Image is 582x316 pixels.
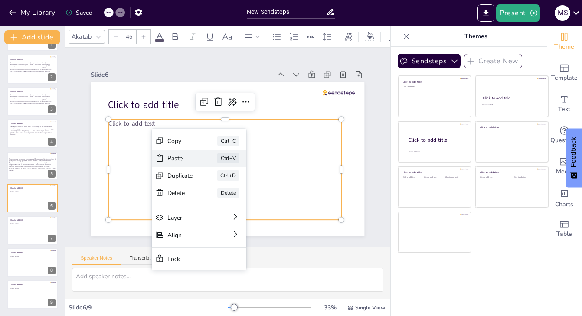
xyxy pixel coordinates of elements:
[167,189,193,197] div: Delete
[482,104,540,106] div: Click to add text
[10,62,54,72] p: 1. Гипнотерапия и семейные кризисы (развод, семейные проблемы) Ключевые исследования: --[GEOGRAPH...
[7,6,59,20] button: My Library
[10,251,23,254] span: Click to add title
[167,154,193,163] div: Paste
[10,125,54,135] p: [GEOGRAPHIC_DATA][US_STATE] (2020) – Исследование на 120 мужчинах после развода: Группа, получавш...
[167,172,193,180] div: Duplicate
[33,186,43,197] button: Duplicate Slide
[91,71,271,79] div: Slide 6
[10,191,19,192] span: Click to add text
[217,153,239,163] div: Ctrl+V
[555,5,570,21] div: M S
[403,80,465,84] div: Click to add title
[480,125,542,129] div: Click to add title
[554,42,574,52] span: Theme
[33,57,43,68] button: Duplicate Slide
[570,137,578,167] span: Feedback
[547,26,582,57] div: Change the overall theme
[48,73,56,81] div: 2
[10,219,23,222] span: Click to add title
[7,119,58,148] div: 4
[48,299,56,306] div: 9
[7,152,58,180] div: 5
[33,218,43,229] button: Duplicate Slide
[10,223,19,225] span: Click to add text
[48,202,56,210] div: 6
[547,213,582,244] div: Add a table
[69,303,228,312] div: Slide 6 / 9
[558,104,570,114] span: Text
[550,136,579,145] span: Questions
[398,54,461,68] button: Sendsteps
[556,229,572,239] span: Table
[403,176,422,179] div: Click to add text
[48,235,56,242] div: 7
[403,86,465,88] div: Click to add text
[45,251,56,261] button: Delete Slide
[217,136,239,146] div: Ctrl+C
[10,122,23,125] span: Click to add title
[10,283,23,286] span: Click to add title
[496,4,539,22] button: Present
[445,176,465,179] div: Click to add text
[424,176,444,179] div: Click to add text
[364,32,377,41] div: Background color
[10,94,54,104] p: 1. Гипнотерапия и семейные кризисы (развод, семейные проблемы) Ключевые исследования: --[GEOGRAPH...
[167,137,193,145] div: Copy
[167,231,206,239] div: Align
[403,171,465,174] div: Click to add title
[33,154,43,165] button: Duplicate Slide
[121,255,160,265] button: Transcript
[480,171,542,174] div: Click to add title
[108,119,155,128] span: Click to add text
[247,6,326,18] input: Insert title
[45,154,56,165] button: Delete Slide
[483,95,540,101] div: Click to add title
[480,176,507,179] div: Click to add text
[556,167,573,176] span: Media
[10,287,19,289] span: Click to add text
[33,283,43,293] button: Duplicate Slide
[45,90,56,100] button: Delete Slide
[547,57,582,88] div: Add ready made slides
[342,30,355,44] div: Text effects
[10,187,23,189] span: Click to add title
[555,4,570,22] button: M S
[45,218,56,229] button: Delete Slide
[33,122,43,132] button: Duplicate Slide
[477,4,494,22] button: Export to PowerPoint
[320,303,340,312] div: 33 %
[355,304,385,311] span: Single View
[551,73,578,83] span: Template
[547,120,582,151] div: Get real-time input from your audience
[9,158,56,171] span: Гипноз для пар: улучшение коммуникации Исследование: [GEOGRAPHIC_DATA] (2023) Метод: 10 пар прошл...
[70,31,93,42] div: Akatab
[48,138,56,146] div: 4
[45,283,56,293] button: Delete Slide
[547,88,582,120] div: Add text boxes
[72,255,121,265] button: Speaker Notes
[7,55,58,83] div: 2
[217,170,239,181] div: Ctrl+D
[33,251,43,261] button: Duplicate Slide
[167,214,206,222] div: Layer
[409,137,464,144] div: Click to add title
[547,151,582,182] div: Add images, graphics, shapes or video
[413,26,538,47] p: Themes
[514,176,541,179] div: Click to add text
[33,90,43,100] button: Duplicate Slide
[48,267,56,274] div: 8
[48,170,56,178] div: 5
[45,122,56,132] button: Delete Slide
[464,54,522,68] button: Create New
[7,184,58,212] div: 6
[7,248,58,277] div: 8
[566,128,582,187] button: Feedback - Show survey
[45,57,56,68] button: Delete Slide
[409,151,463,153] div: Click to add body
[386,30,400,44] div: Layout
[7,280,58,309] div: 9
[7,87,58,116] div: 3
[555,200,573,209] span: Charts
[48,41,56,49] div: 1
